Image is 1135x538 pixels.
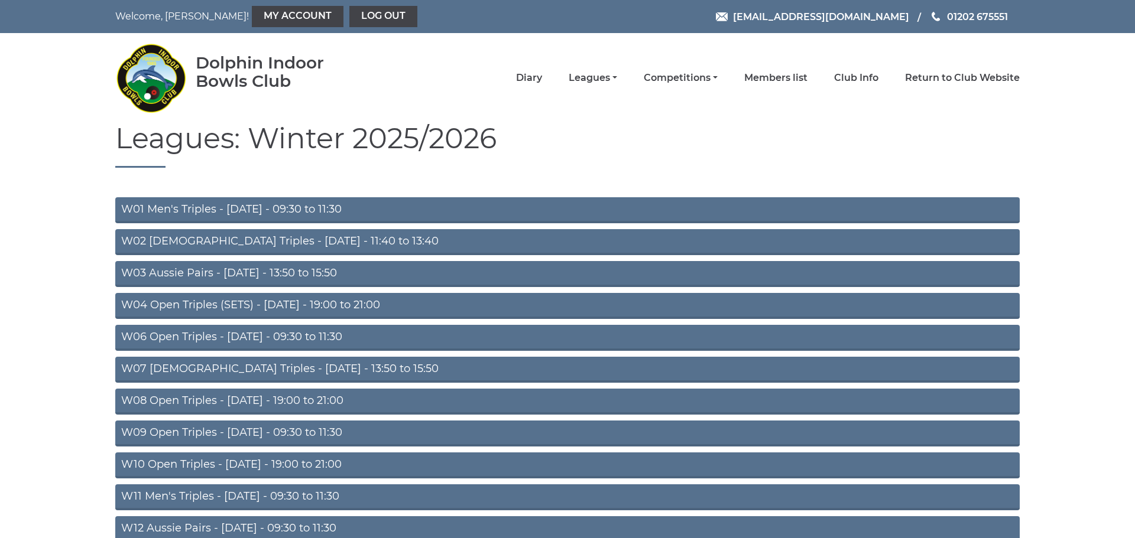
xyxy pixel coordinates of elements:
a: W07 [DEMOGRAPHIC_DATA] Triples - [DATE] - 13:50 to 15:50 [115,357,1020,383]
a: Club Info [834,71,878,84]
a: W02 [DEMOGRAPHIC_DATA] Triples - [DATE] - 11:40 to 13:40 [115,229,1020,255]
a: W01 Men's Triples - [DATE] - 09:30 to 11:30 [115,197,1020,223]
div: Dolphin Indoor Bowls Club [196,54,362,90]
a: Email [EMAIL_ADDRESS][DOMAIN_NAME] [716,9,909,24]
a: Diary [516,71,542,84]
a: W11 Men's Triples - [DATE] - 09:30 to 11:30 [115,484,1020,510]
nav: Welcome, [PERSON_NAME]! [115,6,482,27]
img: Dolphin Indoor Bowls Club [115,37,186,119]
span: [EMAIL_ADDRESS][DOMAIN_NAME] [733,11,909,22]
a: My Account [252,6,343,27]
a: Competitions [644,71,718,84]
a: W08 Open Triples - [DATE] - 19:00 to 21:00 [115,389,1020,415]
a: W10 Open Triples - [DATE] - 19:00 to 21:00 [115,452,1020,478]
h1: Leagues: Winter 2025/2026 [115,123,1020,168]
a: Phone us 01202 675551 [930,9,1008,24]
a: Members list [744,71,808,84]
a: W03 Aussie Pairs - [DATE] - 13:50 to 15:50 [115,261,1020,287]
a: Log out [349,6,417,27]
span: 01202 675551 [947,11,1008,22]
a: W04 Open Triples (SETS) - [DATE] - 19:00 to 21:00 [115,293,1020,319]
a: W09 Open Triples - [DATE] - 09:30 to 11:30 [115,420,1020,446]
a: Return to Club Website [905,71,1020,84]
img: Email [716,12,728,21]
a: Leagues [569,71,617,84]
a: W06 Open Triples - [DATE] - 09:30 to 11:30 [115,325,1020,351]
img: Phone us [932,12,940,21]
